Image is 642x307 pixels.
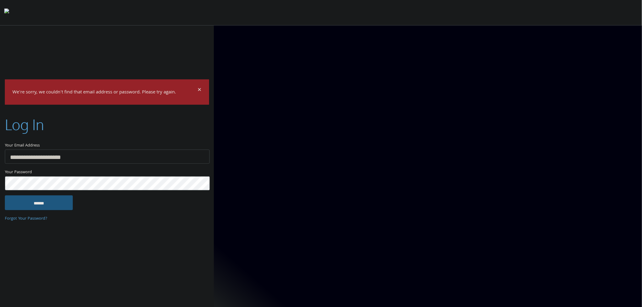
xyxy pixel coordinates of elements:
p: We're sorry, we couldn't find that email address or password. Please try again. [12,88,197,97]
a: Forgot Your Password? [5,215,47,222]
label: Your Password [5,169,209,176]
button: Dismiss alert [198,87,201,94]
h2: Log In [5,114,44,135]
img: todyl-logo-dark.svg [4,6,9,19]
span: × [198,85,201,96]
